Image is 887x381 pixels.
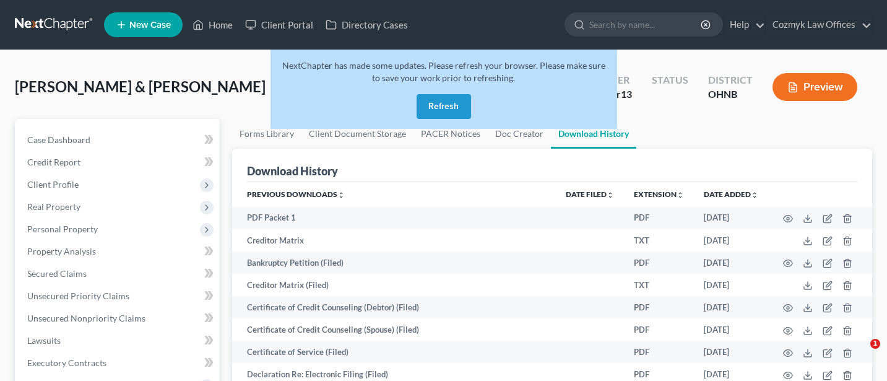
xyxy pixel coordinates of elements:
[417,94,471,119] button: Refresh
[15,77,266,95] span: [PERSON_NAME] & [PERSON_NAME]
[677,191,684,199] i: unfold_more
[766,14,872,36] a: Cozmyk Law Offices
[247,164,338,178] div: Download History
[621,88,632,100] span: 13
[694,229,768,252] td: [DATE]
[17,285,220,307] a: Unsecured Priority Claims
[624,296,694,318] td: PDF
[17,129,220,151] a: Case Dashboard
[17,263,220,285] a: Secured Claims
[27,335,61,346] span: Lawsuits
[27,157,80,167] span: Credit Report
[27,268,87,279] span: Secured Claims
[624,318,694,341] td: PDF
[694,207,768,229] td: [DATE]
[27,246,96,256] span: Property Analysis
[607,191,614,199] i: unfold_more
[17,151,220,173] a: Credit Report
[239,14,319,36] a: Client Portal
[624,252,694,274] td: PDF
[566,190,614,199] a: Date Filedunfold_more
[319,14,414,36] a: Directory Cases
[652,73,688,87] div: Status
[27,224,98,234] span: Personal Property
[232,119,301,149] a: Forms Library
[724,14,765,36] a: Help
[17,307,220,330] a: Unsecured Nonpriority Claims
[624,274,694,296] td: TXT
[694,252,768,274] td: [DATE]
[129,20,171,30] span: New Case
[624,341,694,363] td: PDF
[232,229,556,252] td: Creditor Matrix
[232,252,556,274] td: Bankruptcy Petition (Filed)
[247,190,345,199] a: Previous Downloadsunfold_more
[17,330,220,352] a: Lawsuits
[232,207,556,229] td: PDF Packet 1
[232,341,556,363] td: Certificate of Service (Filed)
[337,191,345,199] i: unfold_more
[624,229,694,252] td: TXT
[27,179,79,190] span: Client Profile
[694,318,768,341] td: [DATE]
[186,14,239,36] a: Home
[694,341,768,363] td: [DATE]
[704,190,758,199] a: Date addedunfold_more
[27,201,80,212] span: Real Property
[232,274,556,296] td: Creditor Matrix (Filed)
[694,296,768,318] td: [DATE]
[751,191,758,199] i: unfold_more
[845,339,875,369] iframe: Intercom live chat
[17,240,220,263] a: Property Analysis
[27,291,129,301] span: Unsecured Priority Claims
[772,73,857,101] button: Preview
[27,134,90,145] span: Case Dashboard
[694,274,768,296] td: [DATE]
[282,60,605,83] span: NextChapter has made some updates. Please refresh your browser. Please make sure to save your wor...
[624,207,694,229] td: PDF
[17,352,220,374] a: Executory Contracts
[708,87,753,102] div: OHNB
[232,296,556,318] td: Certificate of Credit Counseling (Debtor) (Filed)
[589,13,703,36] input: Search by name...
[634,190,684,199] a: Extensionunfold_more
[232,318,556,341] td: Certificate of Credit Counseling (Spouse) (Filed)
[27,313,145,323] span: Unsecured Nonpriority Claims
[708,73,753,87] div: District
[870,339,880,349] span: 1
[27,357,106,368] span: Executory Contracts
